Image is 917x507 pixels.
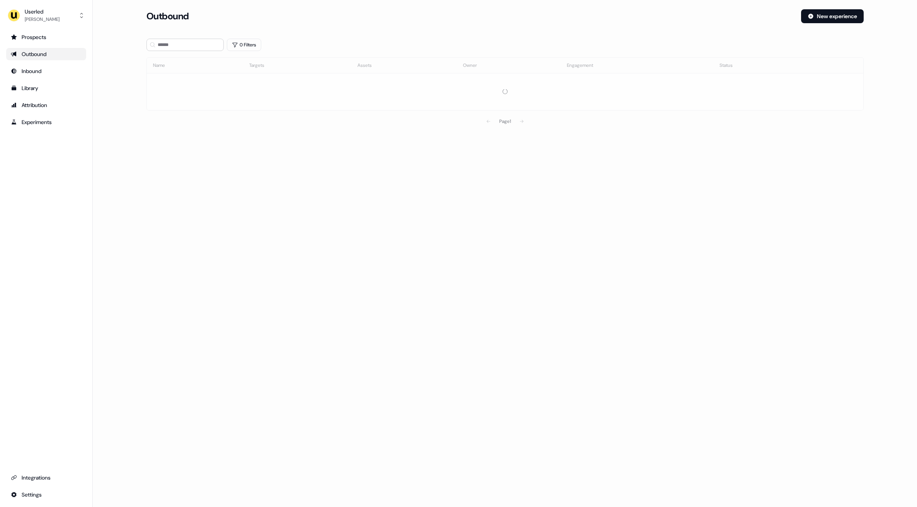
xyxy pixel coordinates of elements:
[11,67,82,75] div: Inbound
[6,31,86,43] a: Go to prospects
[25,15,60,23] div: [PERSON_NAME]
[6,48,86,60] a: Go to outbound experience
[801,9,864,23] button: New experience
[11,101,82,109] div: Attribution
[6,6,86,25] button: Userled[PERSON_NAME]
[6,116,86,128] a: Go to experiments
[6,82,86,94] a: Go to templates
[11,33,82,41] div: Prospects
[227,39,261,51] button: 0 Filters
[11,84,82,92] div: Library
[11,50,82,58] div: Outbound
[6,99,86,111] a: Go to attribution
[11,491,82,498] div: Settings
[6,488,86,501] a: Go to integrations
[6,65,86,77] a: Go to Inbound
[25,8,60,15] div: Userled
[146,10,189,22] h3: Outbound
[6,471,86,484] a: Go to integrations
[11,474,82,481] div: Integrations
[11,118,82,126] div: Experiments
